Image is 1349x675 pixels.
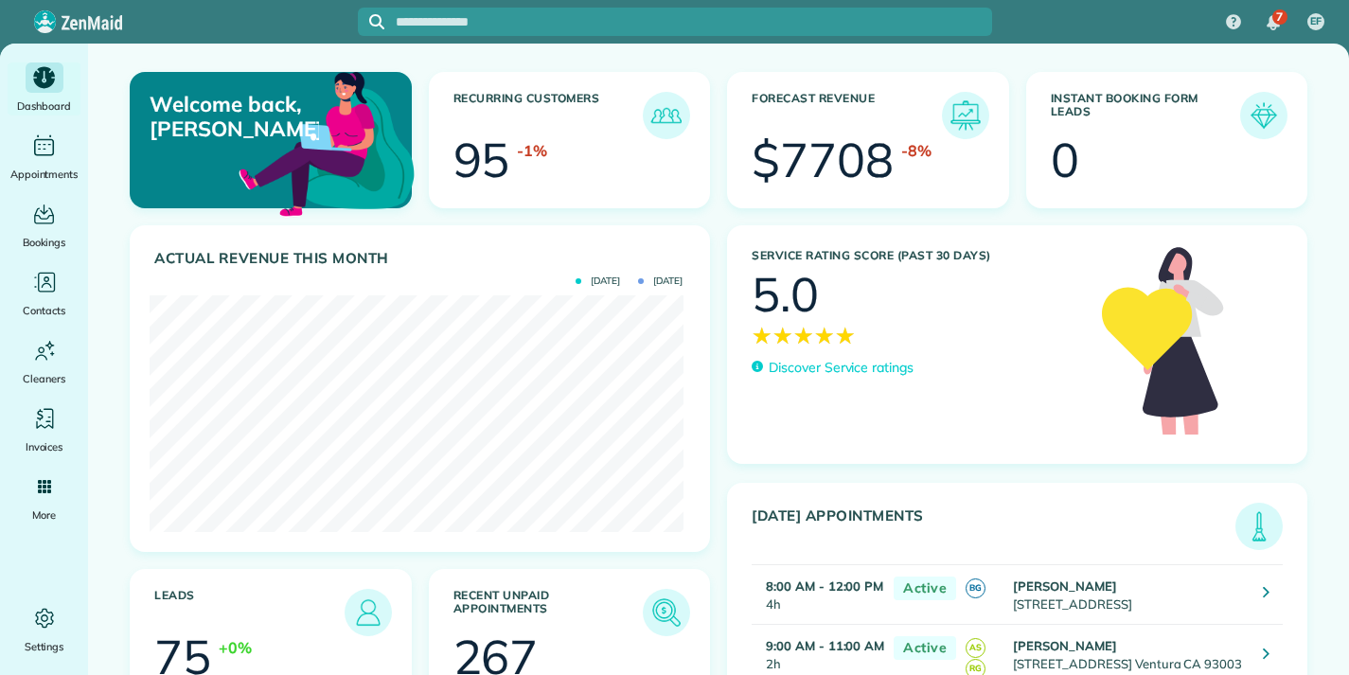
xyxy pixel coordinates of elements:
[8,62,80,115] a: Dashboard
[1013,638,1117,653] strong: [PERSON_NAME]
[752,318,772,352] span: ★
[10,165,79,184] span: Appointments
[17,97,71,115] span: Dashboard
[358,14,384,29] button: Focus search
[517,139,547,162] div: -1%
[8,267,80,320] a: Contacts
[752,136,894,184] div: $7708
[1276,9,1283,25] span: 7
[752,249,1083,262] h3: Service Rating score (past 30 days)
[1245,97,1283,134] img: icon_form_leads-04211a6a04a5b2264e4ee56bc0799ec3eb69b7e499cbb523a139df1d13a81ae0.png
[349,594,387,631] img: icon_leads-1bed01f49abd5b7fead27621c3d59655bb73ed531f8eeb49469d10e621d6b896.png
[1051,136,1079,184] div: 0
[453,136,510,184] div: 95
[453,589,644,636] h3: Recent unpaid appointments
[766,638,884,653] strong: 9:00 AM - 11:00 AM
[453,92,644,139] h3: Recurring Customers
[576,276,620,286] span: [DATE]
[1008,564,1249,624] td: [STREET_ADDRESS]
[26,437,63,456] span: Invoices
[966,638,985,658] span: AS
[648,594,685,631] img: icon_unpaid_appointments-47b8ce3997adf2238b356f14209ab4cced10bd1f174958f3ca8f1d0dd7fffeee.png
[150,92,319,142] p: Welcome back, [PERSON_NAME]!
[752,507,1235,550] h3: [DATE] Appointments
[25,637,64,656] span: Settings
[23,301,65,320] span: Contacts
[638,276,683,286] span: [DATE]
[901,139,932,162] div: -8%
[793,318,814,352] span: ★
[1253,2,1293,44] div: 7 unread notifications
[32,506,56,524] span: More
[766,578,883,594] strong: 8:00 AM - 12:00 PM
[8,131,80,184] a: Appointments
[154,589,345,636] h3: Leads
[752,564,884,624] td: 4h
[894,636,956,660] span: Active
[966,578,985,598] span: BG
[8,335,80,388] a: Cleaners
[769,358,914,378] p: Discover Service ratings
[1310,14,1322,29] span: EF
[752,358,914,378] a: Discover Service ratings
[752,92,942,139] h3: Forecast Revenue
[947,97,985,134] img: icon_forecast_revenue-8c13a41c7ed35a8dcfafea3cbb826a0462acb37728057bba2d056411b612bbbe.png
[772,318,793,352] span: ★
[752,271,819,318] div: 5.0
[1240,507,1278,545] img: icon_todays_appointments-901f7ab196bb0bea1936b74009e4eb5ffbc2d2711fa7634e0d609ed5ef32b18b.png
[369,14,384,29] svg: Focus search
[814,318,835,352] span: ★
[8,603,80,656] a: Settings
[154,250,690,267] h3: Actual Revenue this month
[894,577,956,600] span: Active
[1013,578,1117,594] strong: [PERSON_NAME]
[1051,92,1241,139] h3: Instant Booking Form Leads
[23,369,65,388] span: Cleaners
[648,97,685,134] img: icon_recurring_customers-cf858462ba22bcd05b5a5880d41d6543d210077de5bb9ebc9590e49fd87d84ed.png
[8,403,80,456] a: Invoices
[23,233,66,252] span: Bookings
[835,318,856,352] span: ★
[235,50,418,234] img: dashboard_welcome-42a62b7d889689a78055ac9021e634bf52bae3f8056760290aed330b23ab8690.png
[8,199,80,252] a: Bookings
[219,636,252,659] div: +0%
